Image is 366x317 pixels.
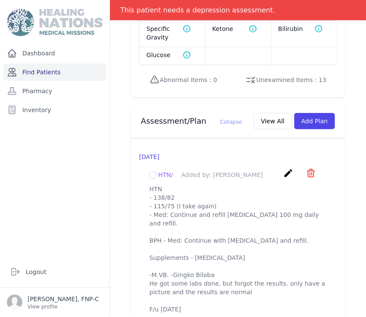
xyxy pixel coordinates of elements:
img: Medical Missions EMR [7,9,102,36]
div: Abnormal Items : 0 [149,75,217,85]
i: create [283,168,293,178]
a: Inventory [3,101,106,119]
p: [PERSON_NAME], FNP-C [27,295,99,303]
span: HTN/ [158,171,173,178]
a: [PERSON_NAME], FNP-C View profile [7,295,103,310]
button: View All [254,113,292,129]
dt: Ketone [212,24,264,33]
dt: Glucose [146,51,198,59]
a: Find Patients [3,64,106,81]
h3: Assessment/Plan [141,116,242,126]
p: [DATE] [139,152,337,161]
i: rule [246,75,256,85]
a: Logout [7,263,103,280]
span: Collapse [220,119,242,125]
a: Dashboard [3,45,106,62]
a: Pharmacy [3,82,106,100]
a: create [283,172,296,180]
p: View profile [27,303,99,310]
div: Added by: [PERSON_NAME] [181,171,263,179]
button: Add Plan [294,113,335,129]
dt: Bilirubin [278,24,330,33]
p: HTN - 138/82 - 115/75 (I take again) - Med: Continue and refill [MEDICAL_DATA] 100 mg daily and r... [149,185,326,314]
dt: Specific Gravity [146,24,198,42]
p: Unexamined Items : 13 [256,76,326,84]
